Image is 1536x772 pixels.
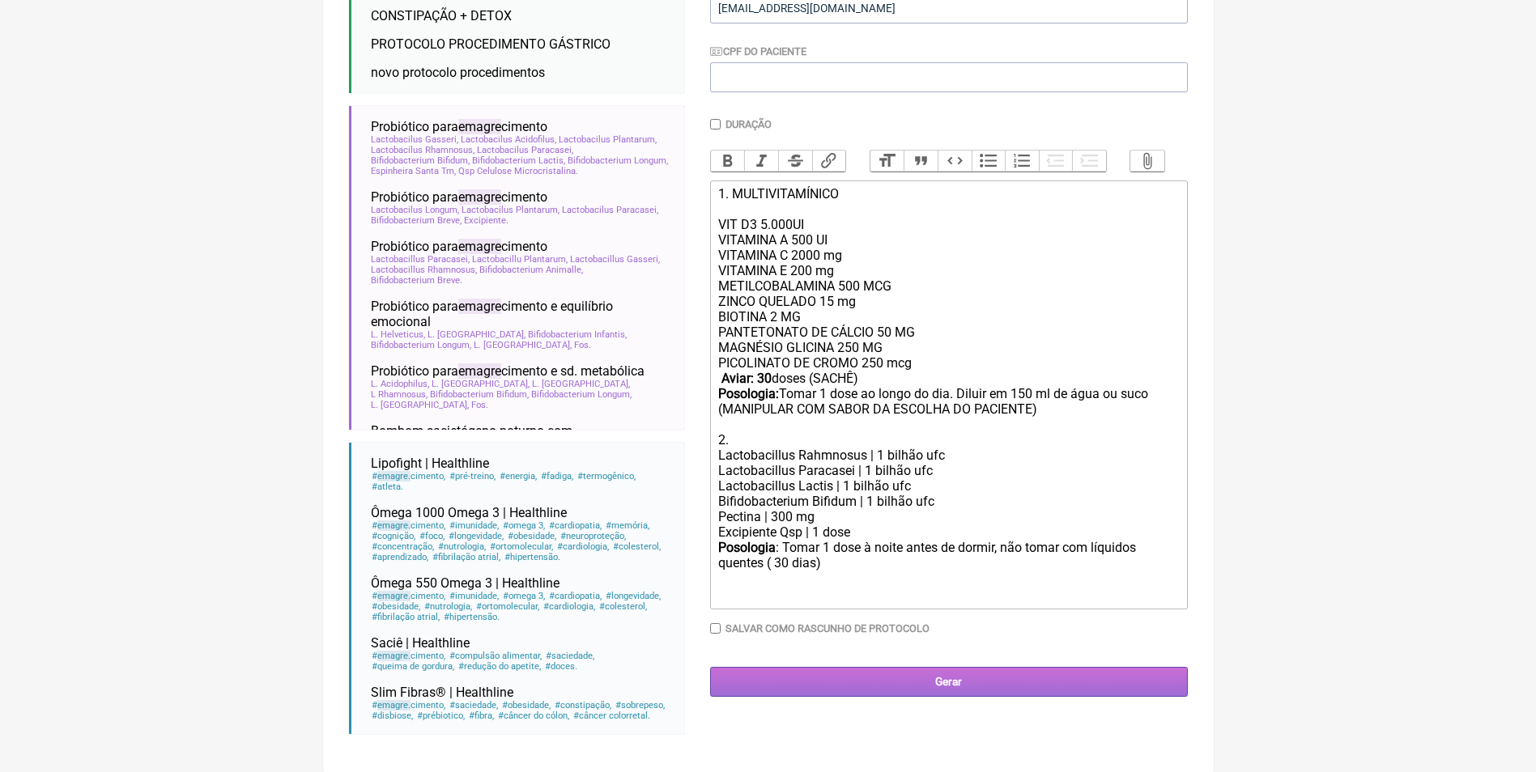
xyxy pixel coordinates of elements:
span: hipertensão [443,612,500,622]
span: nutrologia [437,541,487,552]
span: Lipofight | Healthline [371,456,489,471]
span: cimento [371,591,446,601]
span: Excipiente [464,215,508,226]
span: L Rhamnosus [371,389,428,400]
span: Ômega 550 Omega 3 | Healthline [371,575,560,591]
span: compulsão alimentar [449,651,542,661]
span: Bifidobacterium Bifidum [430,389,529,400]
span: energia [499,471,538,481]
span: L. [GEOGRAPHIC_DATA] [428,329,525,340]
span: emagre [458,189,501,205]
span: novo protocolo procedimentos [371,65,545,80]
span: obesidade [507,531,557,541]
span: fadiga [540,471,574,481]
div: Pectina | 300 mg [718,509,1178,524]
span: omega 3 [502,520,546,531]
button: Code [938,151,972,172]
div: 1. MULTIVITAMÍNICO VIT D3 5.000UI VITAMINA A 500 UI VITAMINA C 2000 mg VITAMINA E 200 mg METILCOB... [718,186,1178,309]
span: prébiotico [416,710,466,721]
span: fibrilação atrial [371,612,440,622]
button: Strikethrough [778,151,812,172]
div: Bifidobacterium Bifidum | 1 bilhão ufc [718,494,1178,509]
span: obesidade [501,700,551,710]
span: Fos [471,400,488,410]
span: concentração [371,541,435,552]
span: L. [GEOGRAPHIC_DATA] [371,400,469,410]
span: omega 3 [502,591,546,601]
span: Bifidobacterium Breve [371,215,462,226]
span: cardiologia [556,541,610,552]
span: cognição [371,531,416,541]
span: Lactobacillus Rhamnosus [371,265,477,275]
span: Ômega 1000 Omega 3 | Healthline [371,505,567,520]
span: Saciê | Healthline [371,635,470,651]
span: Bifidobacterium Animalle [479,265,583,275]
span: Lactobacilus Acidofilus [461,134,556,145]
span: foco [419,531,445,541]
span: aprendizado [371,552,429,562]
span: Bifidobacterium Infantis [528,329,627,340]
span: ortomolecular [489,541,554,552]
span: nutrologia [423,601,473,612]
label: CPF do Paciente [710,45,807,57]
div: BIOTINA 2 MG [718,309,1178,324]
div: Excipiente Qsp | 1 dose [718,524,1178,540]
span: Espinheira Santa Tm [371,166,456,176]
span: Probiótico para cimento [371,189,547,205]
span: Lactobacilus Paracasei [562,205,658,215]
span: colesterol [612,541,662,552]
span: longevidade [605,591,662,601]
span: Bifidobacterium Lactis [472,155,565,166]
span: redução do apetite [457,661,542,672]
span: Lactobacillu Plantarum [472,254,568,265]
button: Italic [744,151,778,172]
span: Bifidobacterium Longum [531,389,632,400]
span: cimento [371,651,446,661]
span: ortomolecular [475,601,540,612]
span: cimento [371,520,446,531]
span: Lactobacilus Plantarum [559,134,657,145]
button: Link [812,151,846,172]
span: cimento [371,700,446,710]
button: Quote [904,151,938,172]
span: imunidade [449,520,500,531]
span: emagre [458,299,501,314]
span: longevidade [448,531,504,541]
span: doces [544,661,578,672]
span: cardiologia [542,601,596,612]
span: constipação [554,700,612,710]
span: obesidade [371,601,421,612]
span: Fos [574,340,591,350]
span: L. Acidophilus [371,379,429,389]
button: Heading [870,151,904,172]
span: câncer do cólon [497,710,570,721]
span: Bombom sacietógeno noturno com [MEDICAL_DATA] [371,423,652,454]
strong: Aviar: 30 [721,371,772,386]
span: cimento [371,471,446,481]
span: Lactobacillus Gasseri [570,254,660,265]
span: PROTOCOLO PROCEDIMENTO GÁSTRICO [371,36,611,52]
span: Probiótico para cimento e equilíbrio emocional [371,299,671,329]
input: Gerar [710,667,1188,697]
span: Lactobacillus Paracasei [371,254,470,265]
span: L. [GEOGRAPHIC_DATA] [532,379,630,389]
span: L. [GEOGRAPHIC_DATA] [432,379,530,389]
button: Bold [711,151,745,172]
span: queima de gordura [371,661,455,672]
span: emagre [377,471,411,481]
label: Duração [725,118,772,130]
span: câncer colorretal [572,710,651,721]
span: CONSTIPAÇÃO + DETOX [371,8,512,23]
span: L. Helveticus [371,329,425,340]
span: emagre [458,119,501,134]
button: Bullets [972,151,1006,172]
span: saciedade [449,700,499,710]
div: Lactobacillus Rahmnosus | 1 bilhão ufc [718,448,1178,463]
span: imunidade [449,591,500,601]
span: L. [GEOGRAPHIC_DATA] [474,340,572,350]
span: fibrilação atrial [432,552,501,562]
span: Qsp Celulose Microcristalina [458,166,578,176]
span: emagre [458,239,501,254]
span: Bifidobacterium Longum [371,340,471,350]
span: Probiótico para cimento [371,239,547,254]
